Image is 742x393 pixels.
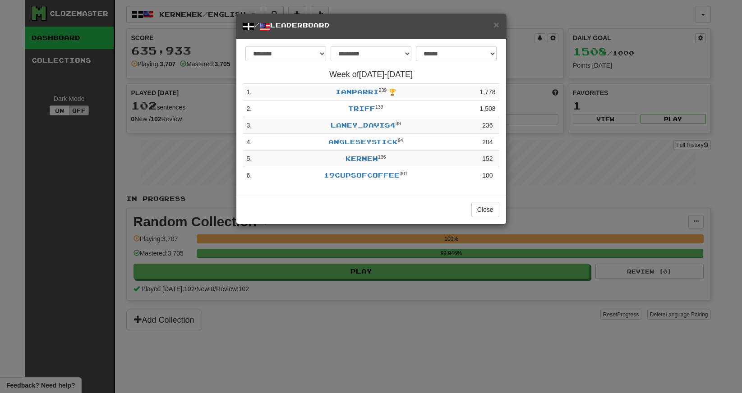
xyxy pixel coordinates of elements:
span: × [493,19,499,30]
td: 1,778 [476,84,499,101]
button: Close [493,20,499,29]
a: triff [348,105,375,112]
sup: Level 301 [400,171,408,176]
td: 5 . [243,151,256,167]
h5: / Leaderboard [243,21,499,32]
td: 2 . [243,101,256,117]
td: 204 [476,134,499,151]
td: 3 . [243,117,256,134]
td: 100 [476,167,499,184]
a: Laney_Davis4 [331,121,396,129]
a: 19cupsofcoffee [324,171,400,179]
td: 6 . [243,167,256,184]
sup: Level 39 [396,121,401,126]
td: 152 [476,151,499,167]
td: 1,508 [476,101,499,117]
sup: Level 94 [398,137,403,143]
a: AngleseyStick [328,138,398,146]
td: 4 . [243,134,256,151]
sup: Level 139 [375,104,383,110]
button: Close [471,202,499,217]
sup: Level 239 [379,87,387,93]
h4: Week of [DATE] - [DATE] [243,70,499,79]
td: 1 . [243,84,256,101]
a: ianparri [336,88,379,96]
span: 🏆 [388,88,396,96]
td: 236 [476,117,499,134]
sup: Level 136 [378,154,386,160]
a: kernew [346,155,378,162]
